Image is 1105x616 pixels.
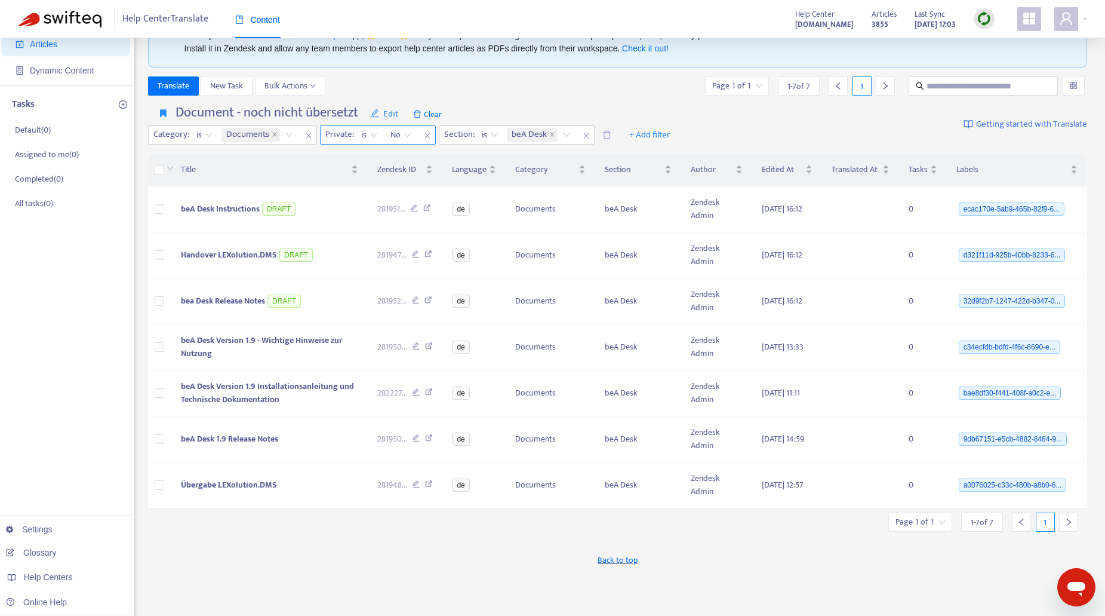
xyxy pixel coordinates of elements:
[452,163,487,176] span: Language
[915,8,945,21] span: Last Sync
[691,163,733,176] span: Author
[595,324,681,370] td: beA Desk
[267,295,301,308] span: DRAFT
[181,333,342,360] span: beA Desk Version 1.9 - Wichtige Hinweise zur Nutzung
[752,154,822,186] th: Edited At
[272,131,278,139] span: close
[822,154,899,186] th: Translated At
[1017,518,1026,526] span: left
[762,294,802,308] span: [DATE] 16:12
[420,128,435,143] span: close
[959,249,1066,262] span: d321f11d-925b-40bb-8233-6...
[370,107,399,121] span: Edit
[171,154,368,186] th: Title
[12,97,35,112] p: Tasks
[909,163,928,176] span: Tasks
[507,128,558,142] span: beA Desk
[681,278,752,324] td: Zendesk Admin
[6,525,53,534] a: Settings
[976,118,1087,131] span: Getting started with Translate
[6,597,67,607] a: Online Help
[377,203,405,216] span: 281951 ...
[959,295,1066,308] span: 32d9f2b7-1247-422d-b347-0...
[210,79,243,93] span: New Task
[181,163,349,176] span: Title
[681,462,752,508] td: Zendesk Admin
[977,11,992,26] img: sync.dc5367851b00ba804db3.png
[1057,568,1095,606] iframe: Schaltfläche zum Öffnen des Messaging-Fensters
[681,416,752,462] td: Zendesk Admin
[762,432,804,446] span: [DATE] 14:59
[512,128,547,142] span: beA Desk
[255,76,325,96] button: Bulk Actionsdown
[310,83,316,89] span: down
[452,249,469,262] span: de
[622,44,669,53] a: Check it out!
[947,154,1087,186] th: Labels
[899,232,947,278] td: 0
[506,278,595,324] td: Documents
[595,278,681,324] td: beA Desk
[184,29,1061,55] div: We've just launched the app, ⭐ ⭐️ with your Help Center Manager standard subscription (current on...
[795,18,854,31] strong: [DOMAIN_NAME]
[595,186,681,232] td: beA Desk
[956,163,1068,176] span: Labels
[762,478,804,492] span: [DATE] 12:57
[377,387,407,400] span: 282227 ...
[158,79,189,93] span: Translate
[30,39,57,49] span: Articles
[506,416,595,462] td: Documents
[181,478,277,492] span: Übergabe LEXolution.DMS
[18,11,101,27] img: Swifteq
[506,232,595,278] td: Documents
[368,154,443,186] th: Zendesk ID
[6,548,56,557] a: Glossary
[595,416,681,462] td: beA Desk
[377,433,407,446] span: 281950 ...
[629,128,670,142] span: + Add filter
[196,126,213,144] span: is
[370,109,379,118] span: edit
[620,125,679,145] button: + Add filter
[377,163,424,176] span: Zendesk ID
[852,76,872,96] div: 1
[452,295,469,308] span: de
[377,341,407,354] span: 281950 ...
[959,341,1060,354] span: c34ecfdb-bdfd-4f6c-8690-e...
[787,80,810,93] span: 1 - 7 of 7
[361,126,377,144] span: is
[30,66,94,75] span: Dynamic Content
[762,202,802,216] span: [DATE] 16:12
[439,126,476,144] span: Section :
[264,79,316,93] span: Bulk Actions
[506,324,595,370] td: Documents
[834,82,842,90] span: left
[15,148,79,161] p: Assigned to me ( 0 )
[959,203,1064,216] span: ecac170e-5ab9-465b-82f9-6...
[167,165,174,172] span: down
[595,154,681,186] th: Section
[595,232,681,278] td: beA Desk
[221,128,280,142] span: Documents
[15,173,63,185] p: Completed ( 0 )
[872,8,897,21] span: Articles
[321,126,356,144] span: Private :
[964,105,1087,145] a: Getting started with Translate
[482,126,498,144] span: is
[442,154,506,186] th: Language
[899,416,947,462] td: 0
[407,105,448,124] span: Clear
[452,387,469,400] span: de
[16,66,24,75] span: container
[377,249,407,262] span: 281947 ...
[201,76,253,96] button: New Task
[16,40,24,48] span: account-book
[452,479,469,492] span: de
[361,105,408,124] button: editEdit
[377,479,407,492] span: 281948 ...
[235,15,280,24] span: Content
[377,295,407,308] span: 281952 ...
[1064,518,1073,526] span: right
[915,18,956,31] strong: [DATE] 17:03
[181,432,278,446] span: beA Desk 1.9 Release Notes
